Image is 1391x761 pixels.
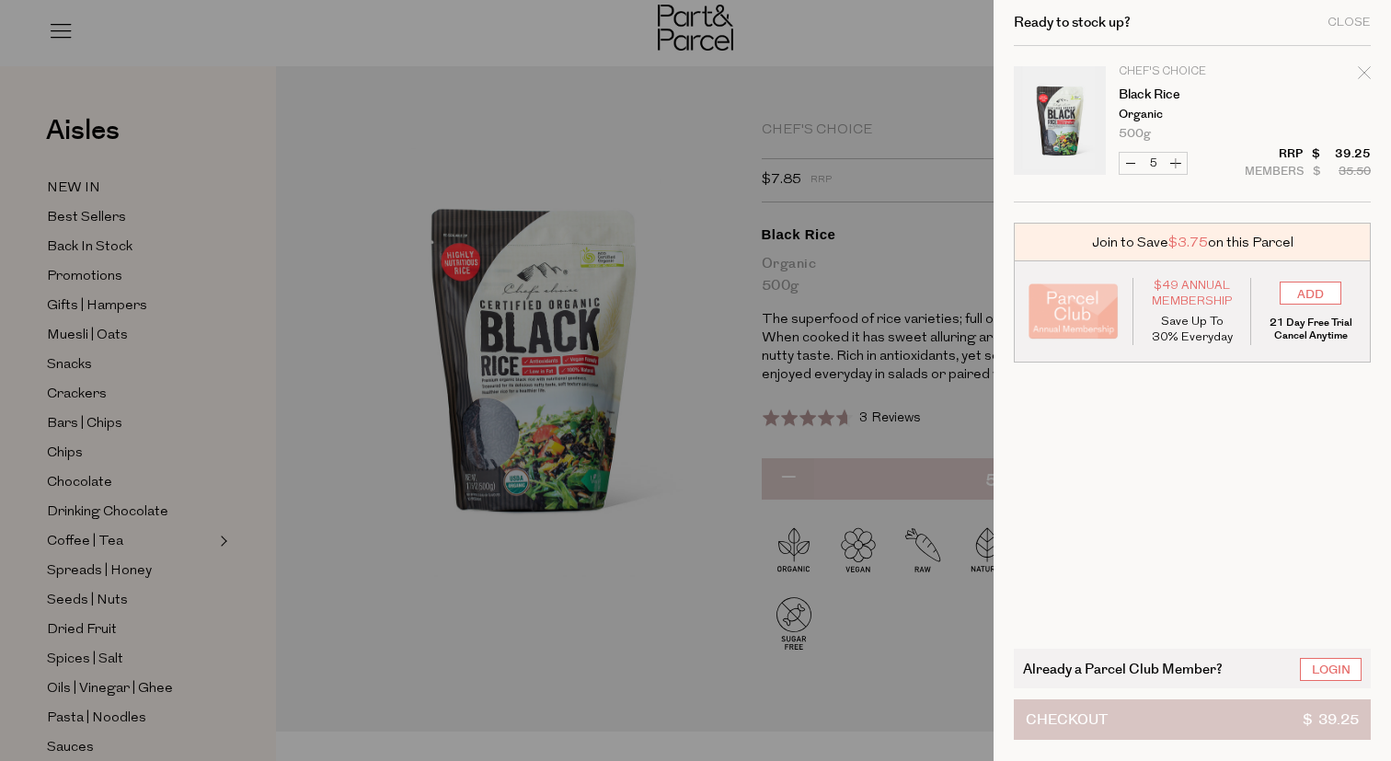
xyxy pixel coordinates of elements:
div: Join to Save on this Parcel [1014,223,1371,261]
button: Checkout$ 39.25 [1014,699,1371,740]
p: 21 Day Free Trial Cancel Anytime [1265,317,1356,342]
p: Organic [1119,109,1261,121]
p: Chef's Choice [1119,66,1261,77]
p: Save Up To 30% Everyday [1147,314,1237,345]
a: Black Rice [1119,88,1261,101]
input: QTY Black Rice [1142,153,1165,174]
span: 500g [1119,128,1151,140]
span: $49 Annual Membership [1147,278,1237,309]
div: Remove Black Rice [1358,63,1371,88]
span: $3.75 [1168,233,1208,252]
h2: Ready to stock up? [1014,16,1131,29]
span: $ 39.25 [1303,700,1359,739]
div: Close [1328,17,1371,29]
input: ADD [1280,282,1341,305]
a: Login [1300,658,1362,681]
span: Already a Parcel Club Member? [1023,658,1223,679]
span: Checkout [1026,700,1108,739]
